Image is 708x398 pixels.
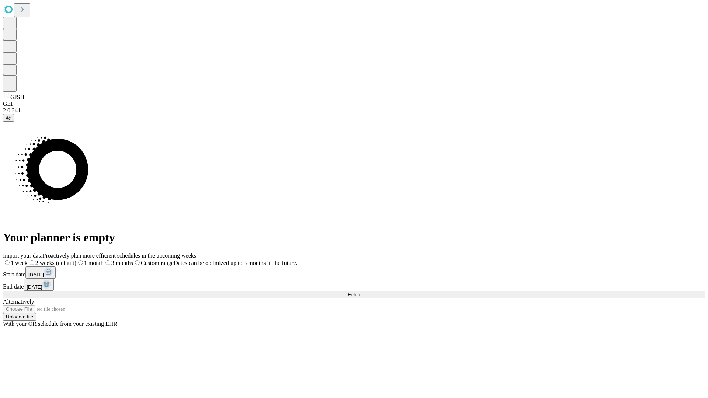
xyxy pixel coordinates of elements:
input: 1 week [5,260,10,265]
span: @ [6,115,11,121]
div: 2.0.241 [3,107,705,114]
input: Custom rangeDates can be optimized up to 3 months in the future. [135,260,140,265]
div: Start date [3,266,705,279]
span: Dates can be optimized up to 3 months in the future. [174,260,297,266]
button: [DATE] [25,266,56,279]
input: 1 month [78,260,83,265]
span: 1 month [84,260,104,266]
span: With your OR schedule from your existing EHR [3,321,117,327]
button: @ [3,114,14,122]
div: End date [3,279,705,291]
button: Upload a file [3,313,36,321]
button: [DATE] [24,279,54,291]
span: Alternatively [3,298,34,305]
input: 3 months [105,260,110,265]
span: GJSH [10,94,24,100]
span: 1 week [11,260,28,266]
span: 2 weeks (default) [35,260,76,266]
button: Fetch [3,291,705,298]
span: 3 months [111,260,133,266]
span: Fetch [348,292,360,297]
h1: Your planner is empty [3,231,705,244]
input: 2 weeks (default) [29,260,34,265]
span: [DATE] [27,284,42,290]
span: [DATE] [28,272,44,277]
div: GEI [3,101,705,107]
span: Proactively plan more efficient schedules in the upcoming weeks. [43,252,198,259]
span: Custom range [141,260,174,266]
span: Import your data [3,252,43,259]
